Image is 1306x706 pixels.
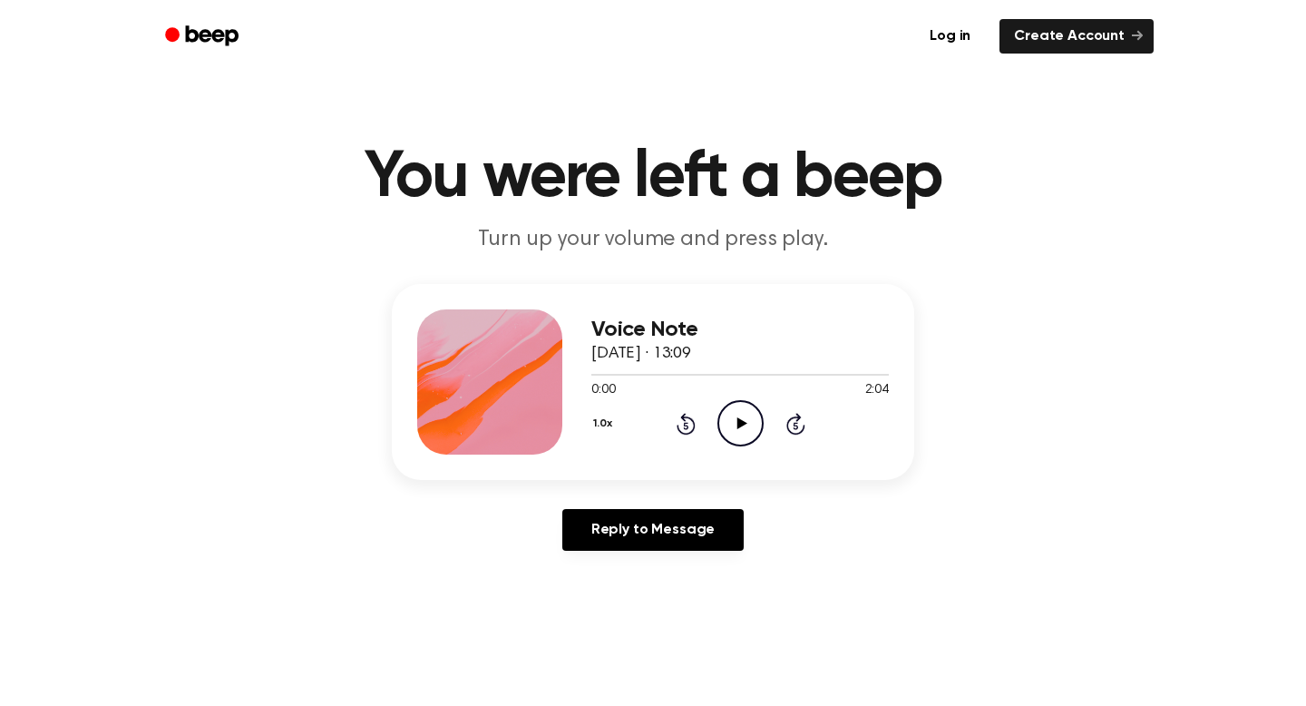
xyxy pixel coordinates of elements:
[591,318,889,342] h3: Voice Note
[591,346,691,362] span: [DATE] · 13:09
[152,19,255,54] a: Beep
[189,145,1117,211] h1: You were left a beep
[999,19,1154,54] a: Create Account
[591,408,619,439] button: 1.0x
[911,15,989,57] a: Log in
[591,381,615,400] span: 0:00
[562,509,744,551] a: Reply to Message
[305,225,1001,255] p: Turn up your volume and press play.
[865,381,889,400] span: 2:04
